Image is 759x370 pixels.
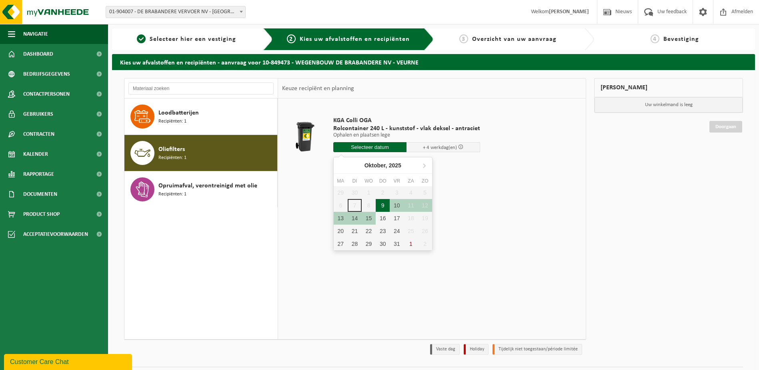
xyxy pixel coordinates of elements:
[23,144,48,164] span: Kalender
[390,225,404,237] div: 24
[376,177,390,185] div: do
[418,177,432,185] div: zo
[116,34,257,44] a: 1Selecteer hier een vestiging
[430,344,460,355] li: Vaste dag
[362,177,376,185] div: wo
[278,78,358,99] div: Keuze recipiënt en planning
[348,177,362,185] div: di
[362,225,376,237] div: 22
[23,224,88,244] span: Acceptatievoorwaarden
[106,6,245,18] span: 01-904007 - DE BRABANDERE VERVOER NV - VEURNE
[348,237,362,250] div: 28
[333,117,480,125] span: KGA Colli OGA
[348,225,362,237] div: 21
[333,142,407,152] input: Selecteer datum
[390,177,404,185] div: vr
[158,154,186,162] span: Recipiënten: 1
[709,121,742,133] a: Doorgaan
[128,82,274,95] input: Materiaal zoeken
[390,212,404,225] div: 17
[361,159,405,172] div: Oktober,
[595,97,743,113] p: Uw winkelmand is leeg
[472,36,557,42] span: Overzicht van uw aanvraag
[158,108,199,118] span: Loodbatterijen
[334,212,348,225] div: 13
[362,212,376,225] div: 15
[23,104,53,124] span: Gebruikers
[376,225,390,237] div: 23
[23,24,48,44] span: Navigatie
[4,352,134,370] iframe: chat widget
[334,177,348,185] div: ma
[23,64,70,84] span: Bedrijfsgegevens
[594,78,743,97] div: [PERSON_NAME]
[23,84,70,104] span: Contactpersonen
[549,9,589,15] strong: [PERSON_NAME]
[23,184,57,204] span: Documenten
[287,34,296,43] span: 2
[493,344,582,355] li: Tijdelijk niet toegestaan/période limitée
[23,124,54,144] span: Contracten
[459,34,468,43] span: 3
[404,177,418,185] div: za
[334,225,348,237] div: 20
[390,199,404,212] div: 10
[651,34,659,43] span: 4
[300,36,410,42] span: Kies uw afvalstoffen en recipiënten
[124,171,278,207] button: Opruimafval, verontreinigd met olie Recipiënten: 1
[376,237,390,250] div: 30
[158,191,186,198] span: Recipiënten: 1
[333,133,480,138] p: Ophalen en plaatsen lege
[334,237,348,250] div: 27
[150,36,236,42] span: Selecteer hier een vestiging
[362,237,376,250] div: 29
[124,99,278,135] button: Loodbatterijen Recipiënten: 1
[137,34,146,43] span: 1
[23,164,54,184] span: Rapportage
[158,118,186,125] span: Recipiënten: 1
[158,145,185,154] span: Oliefilters
[348,212,362,225] div: 14
[390,237,404,250] div: 31
[112,54,755,70] h2: Kies uw afvalstoffen en recipiënten - aanvraag voor 10-849473 - WEGENBOUW DE BRABANDERE NV - VEURNE
[389,163,401,168] i: 2025
[663,36,699,42] span: Bevestiging
[333,125,480,133] span: Rolcontainer 240 L - kunststof - vlak deksel - antraciet
[158,181,257,191] span: Opruimafval, verontreinigd met olie
[106,6,246,18] span: 01-904007 - DE BRABANDERE VERVOER NV - VEURNE
[376,199,390,212] div: 9
[464,344,489,355] li: Holiday
[124,135,278,171] button: Oliefilters Recipiënten: 1
[376,212,390,225] div: 16
[423,145,457,150] span: + 4 werkdag(en)
[23,44,53,64] span: Dashboard
[23,204,60,224] span: Product Shop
